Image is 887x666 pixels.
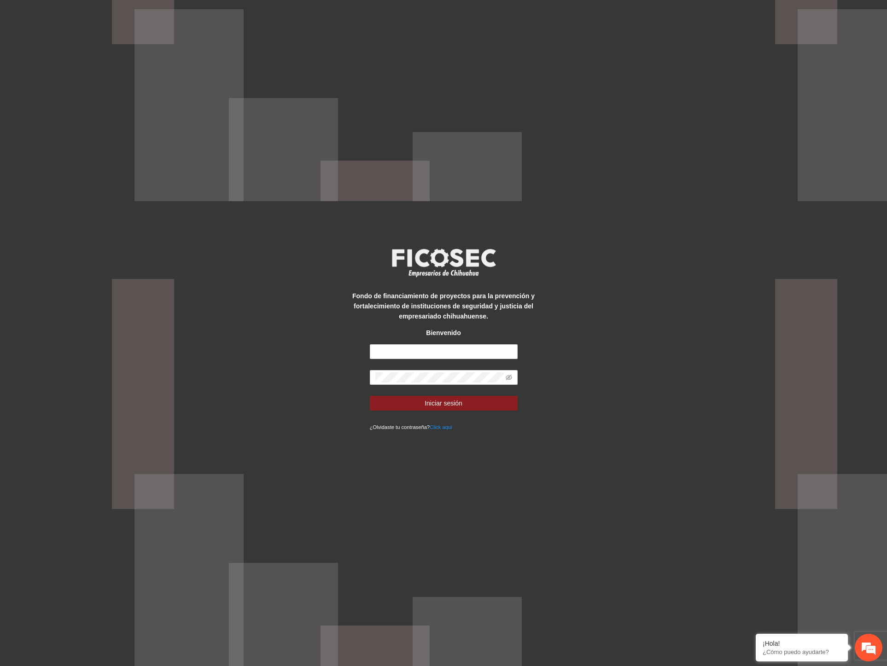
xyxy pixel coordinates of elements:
[352,292,535,320] strong: Fondo de financiamiento de proyectos para la prevención y fortalecimiento de instituciones de seg...
[506,374,512,381] span: eye-invisible
[763,640,841,647] div: ¡Hola!
[386,246,501,280] img: logo
[370,396,518,411] button: Iniciar sesión
[763,649,841,655] p: ¿Cómo puedo ayudarte?
[370,424,452,430] small: ¿Olvidaste tu contraseña?
[426,329,461,336] strong: Bienvenido
[430,424,452,430] a: Click aqui
[425,398,462,408] span: Iniciar sesión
